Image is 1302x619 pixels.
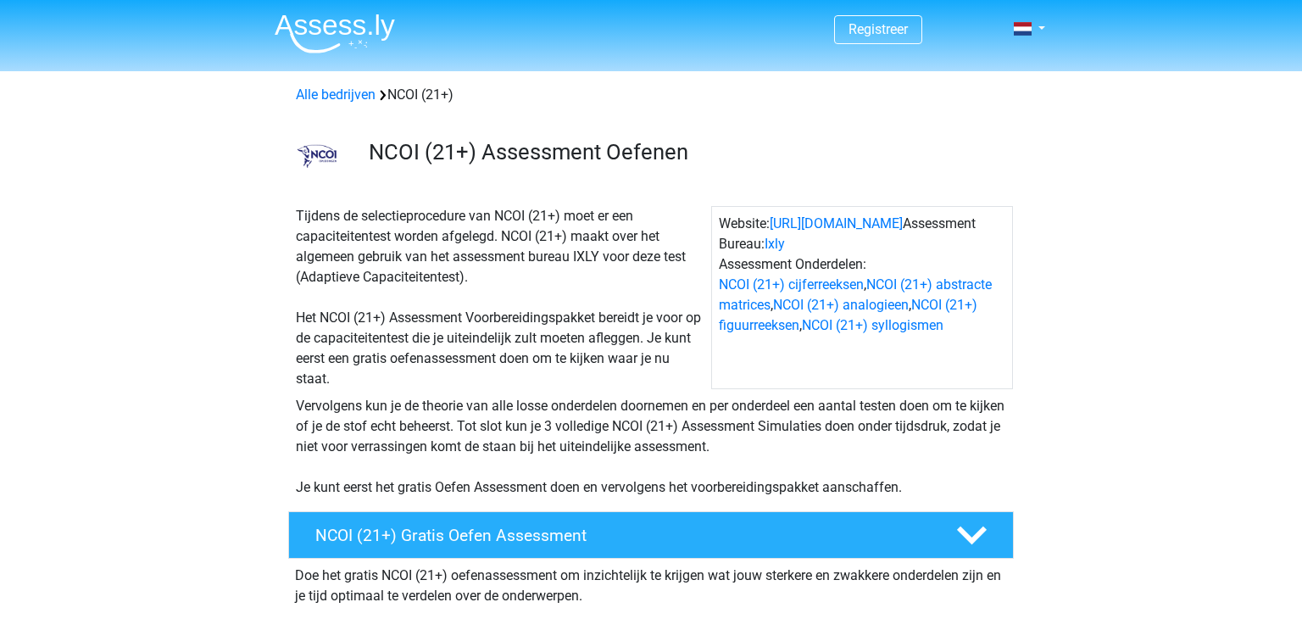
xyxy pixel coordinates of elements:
h3: NCOI (21+) Assessment Oefenen [369,139,1000,165]
a: [URL][DOMAIN_NAME] [770,215,903,231]
div: NCOI (21+) [289,85,1013,105]
a: NCOI (21+) syllogismen [802,317,943,333]
a: NCOI (21+) Gratis Oefen Assessment [281,511,1021,559]
div: Tijdens de selectieprocedure van NCOI (21+) moet er een capaciteitentest worden afgelegd. NCOI (2... [289,206,711,389]
a: Alle bedrijven [296,86,376,103]
div: Doe het gratis NCOI (21+) oefenassessment om inzichtelijk te krijgen wat jouw sterkere en zwakker... [288,559,1014,606]
img: Assessly [275,14,395,53]
a: Ixly [765,236,785,252]
a: NCOI (21+) cijferreeksen [719,276,864,293]
div: Website: Assessment Bureau: Assessment Onderdelen: , , , , [711,206,1013,389]
a: NCOI (21+) analogieen [773,297,909,313]
h4: NCOI (21+) Gratis Oefen Assessment [315,526,929,545]
div: Vervolgens kun je de theorie van alle losse onderdelen doornemen en per onderdeel een aantal test... [289,396,1013,498]
a: Registreer [849,21,908,37]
